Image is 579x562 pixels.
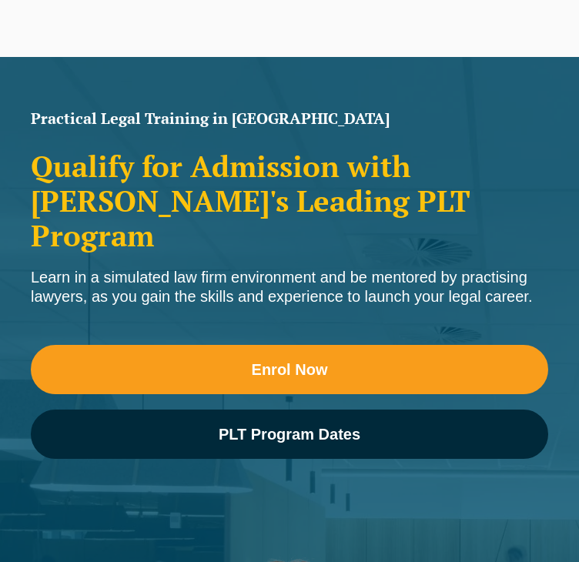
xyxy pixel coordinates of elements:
a: PLT Program Dates [31,410,548,459]
a: Enrol Now [31,345,548,394]
span: Enrol Now [252,362,328,377]
h1: Practical Legal Training in [GEOGRAPHIC_DATA] [31,111,548,126]
div: Learn in a simulated law firm environment and be mentored by practising lawyers, as you gain the ... [31,268,548,306]
span: PLT Program Dates [219,427,360,442]
h2: Qualify for Admission with [PERSON_NAME]'s Leading PLT Program [31,149,548,253]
